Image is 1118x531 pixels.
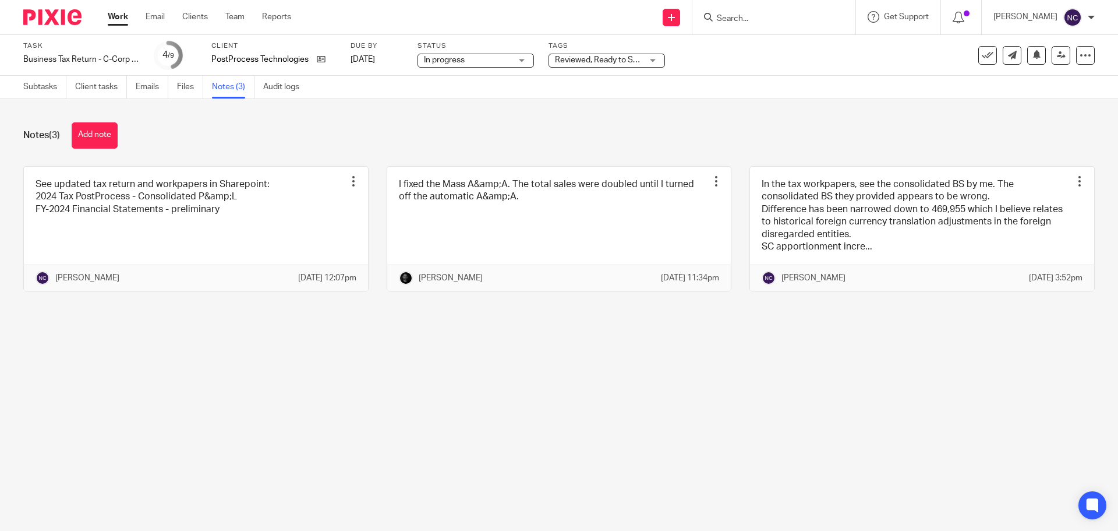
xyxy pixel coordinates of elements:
[661,272,719,284] p: [DATE] 11:34pm
[55,272,119,284] p: [PERSON_NAME]
[1029,272,1082,284] p: [DATE] 3:52pm
[884,13,929,21] span: Get Support
[168,52,174,59] small: /9
[23,129,60,142] h1: Notes
[75,76,127,99] a: Client tasks
[781,272,845,284] p: [PERSON_NAME]
[162,48,174,62] div: 4
[549,41,665,51] label: Tags
[182,11,208,23] a: Clients
[225,11,245,23] a: Team
[298,272,356,284] p: [DATE] 12:07pm
[23,54,140,65] div: Business Tax Return - C-Corp - On Extension
[23,41,140,51] label: Task
[1063,8,1082,27] img: svg%3E
[419,272,483,284] p: [PERSON_NAME]
[211,54,311,65] p: PostProcess Technologies Inc
[993,11,1057,23] p: [PERSON_NAME]
[146,11,165,23] a: Email
[555,56,660,64] span: Reviewed, Ready to Send + 2
[716,14,820,24] input: Search
[36,271,49,285] img: svg%3E
[136,76,168,99] a: Emails
[177,76,203,99] a: Files
[108,11,128,23] a: Work
[49,131,60,140] span: (3)
[418,41,534,51] label: Status
[212,76,254,99] a: Notes (3)
[211,41,336,51] label: Client
[72,122,118,149] button: Add note
[399,271,413,285] img: Chris.jpg
[23,76,66,99] a: Subtasks
[23,9,82,25] img: Pixie
[424,56,465,64] span: In progress
[762,271,776,285] img: svg%3E
[262,11,291,23] a: Reports
[351,55,375,64] span: [DATE]
[351,41,403,51] label: Due by
[263,76,308,99] a: Audit logs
